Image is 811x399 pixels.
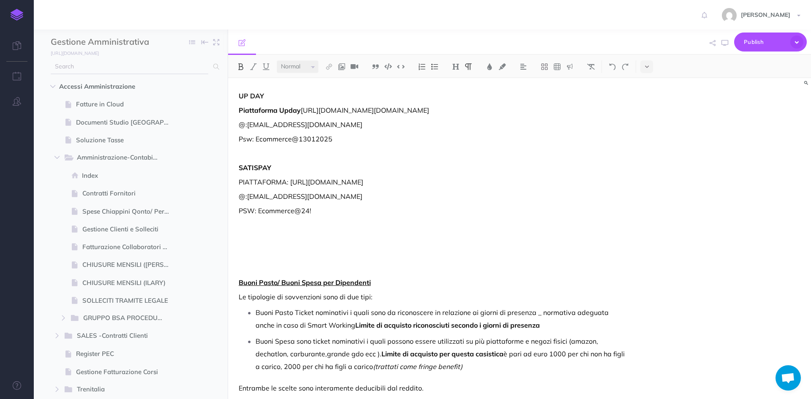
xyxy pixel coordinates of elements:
[76,99,177,109] span: Fatture in Cloud
[82,260,177,270] span: CHIUSURE MENSILI ([PERSON_NAME])
[11,9,23,21] img: logo-mark.svg
[325,63,333,70] img: Link button
[397,63,405,70] img: Inline code button
[51,50,99,56] small: [URL][DOMAIN_NAME]
[372,63,379,70] img: Blockquote button
[553,63,561,70] img: Create table button
[431,63,438,70] img: Unordered list button
[82,206,177,217] span: Spese Chiappini Qonto/ Personali
[82,278,177,288] span: CHIUSURE MENSILI (ILARY)
[239,383,626,393] p: Entrambe le scelte sono interamente deducibili dal reddito.
[465,63,472,70] img: Paragraph button
[239,177,626,187] p: PIATTAFORMA: [URL][DOMAIN_NAME]
[498,63,506,70] img: Text background color button
[82,188,177,198] span: Contratti Fornitori
[722,8,737,23] img: 773ddf364f97774a49de44848d81cdba.jpg
[520,63,527,70] img: Alignment dropdown menu button
[76,367,177,377] span: Gestione Fatturazione Corsi
[239,106,301,114] strong: Piattaforma Upday
[256,306,626,331] p: Buoni Pasto Ticket nominativi i quali sono da riconoscere in relazione ai giorni di presenza _ no...
[239,191,626,201] p: @:[EMAIL_ADDRESS][DOMAIN_NAME]
[256,335,626,373] p: Buoni Spesa sono ticket nominativi i quali possono essere utilizzati su più piattaforme e negozi ...
[82,242,177,252] span: Fatturazione Collaboratori ECS
[355,321,540,329] strong: Limite di acquisto riconosciuti secondo i giorni di presenza
[338,63,346,70] img: Add image button
[373,362,463,371] em: (trattati come fringe benefit)
[83,313,169,324] span: GRUPPO BSA PROCEDURA
[737,11,795,19] span: [PERSON_NAME]
[486,63,493,70] img: Text color button
[77,152,165,163] span: Amministrazione-Contabilità
[566,63,574,70] img: Callout dropdown menu button
[77,384,164,395] span: Trenitalia
[381,350,503,358] strong: Limite di acquisto per questa casistica
[239,92,264,100] strong: UP DAY
[384,63,392,70] img: Code block button
[51,36,150,49] input: Documentation Name
[59,81,166,92] span: Accessi Amministrazione
[744,35,786,49] span: Publish
[621,63,629,70] img: Redo
[609,63,616,70] img: Undo
[452,63,460,70] img: Headings dropdown button
[77,331,164,342] span: SALES -Contratti Clienti
[239,278,371,287] u: Buoni Pasto/ Buoni Spesa per Dipendenti
[262,63,270,70] img: Underline button
[82,296,177,306] span: SOLLECITI TRAMITE LEGALE
[239,206,626,216] p: PSW: Ecommerce@24!
[239,292,626,302] p: Le tipologie di sovvenzioni sono di due tipi:
[239,134,626,144] p: Psw: Ecommerce@13012025
[76,349,177,359] span: Register PEC
[776,365,801,391] div: Aprire la chat
[76,135,177,145] span: Soluzione Tasse
[239,105,626,115] p: [URL][DOMAIN_NAME][DOMAIN_NAME]
[82,171,177,181] span: Index
[734,33,807,52] button: Publish
[82,224,177,234] span: Gestione Clienti e Solleciti
[250,63,257,70] img: Italic button
[51,59,208,74] input: Search
[34,49,107,57] a: [URL][DOMAIN_NAME]
[239,163,271,172] strong: SATISPAY
[76,117,177,128] span: Documenti Studio [GEOGRAPHIC_DATA]
[418,63,426,70] img: Ordered list button
[239,119,626,130] p: @:[EMAIL_ADDRESS][DOMAIN_NAME]
[587,63,595,70] img: Clear styles button
[237,63,245,70] img: Bold button
[351,63,358,70] img: Add video button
